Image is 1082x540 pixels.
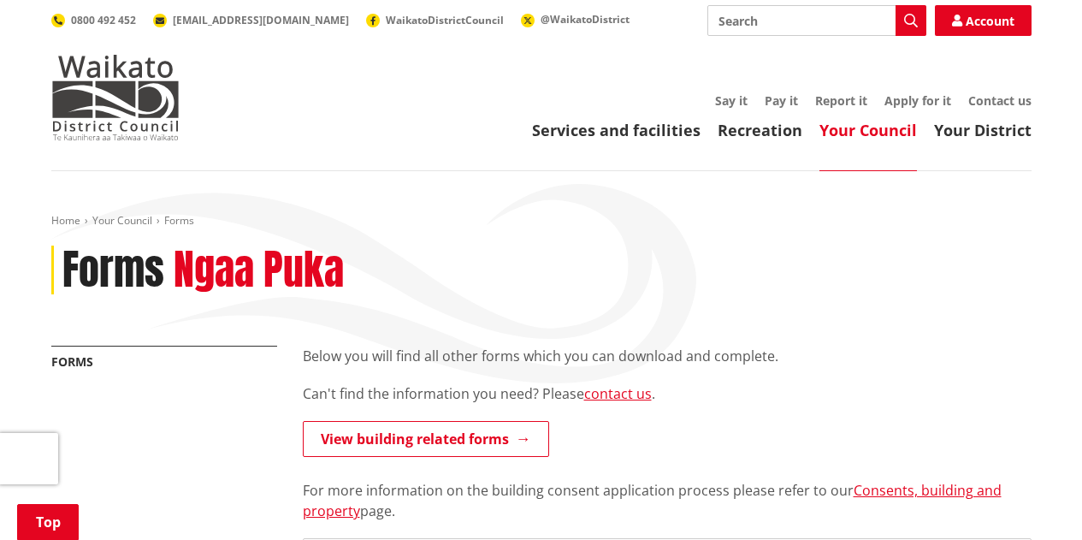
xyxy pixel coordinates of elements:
h2: Ngaa Puka [174,246,344,295]
a: Account [935,5,1032,36]
span: Forms [164,213,194,228]
span: WaikatoDistrictCouncil [386,13,504,27]
p: For more information on the building consent application process please refer to our page. [303,460,1032,521]
a: Your Council [819,120,917,140]
a: Services and facilities [532,120,701,140]
a: Top [17,504,79,540]
a: Consents, building and property [303,481,1002,520]
a: contact us [584,384,652,403]
a: View building related forms [303,421,549,457]
h1: Forms [62,246,164,295]
a: Report it [815,92,867,109]
a: Say it [715,92,748,109]
span: [EMAIL_ADDRESS][DOMAIN_NAME] [173,13,349,27]
p: Can't find the information you need? Please . [303,383,1032,404]
a: @WaikatoDistrict [521,12,630,27]
a: Your Council [92,213,152,228]
a: Home [51,213,80,228]
a: Apply for it [884,92,951,109]
a: Your District [934,120,1032,140]
a: Forms [51,353,93,370]
span: 0800 492 452 [71,13,136,27]
a: Contact us [968,92,1032,109]
img: Waikato District Council - Te Kaunihera aa Takiwaa o Waikato [51,55,180,140]
a: WaikatoDistrictCouncil [366,13,504,27]
nav: breadcrumb [51,214,1032,228]
a: Pay it [765,92,798,109]
span: @WaikatoDistrict [541,12,630,27]
a: Recreation [718,120,802,140]
input: Search input [707,5,926,36]
a: 0800 492 452 [51,13,136,27]
a: [EMAIL_ADDRESS][DOMAIN_NAME] [153,13,349,27]
p: Below you will find all other forms which you can download and complete. [303,346,1032,366]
